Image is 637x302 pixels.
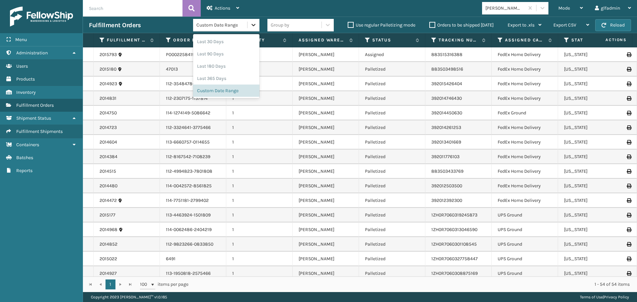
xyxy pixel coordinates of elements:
span: Menu [15,37,27,42]
td: FedEx Home Delivery [492,47,558,62]
span: Shipment Status [16,115,51,121]
td: 6491 [160,252,226,266]
td: Palletized [359,62,425,77]
a: 2015180 [100,66,116,73]
td: 113-1950818-2575466 [160,266,226,281]
td: Palletized [359,208,425,222]
a: Terms of Use [580,295,603,299]
i: Print Label [627,140,631,145]
a: 2015177 [100,212,115,218]
a: 392011776103 [431,154,460,159]
span: items per page [140,279,188,289]
td: Palletized [359,179,425,193]
td: FedEx Home Delivery [492,164,558,179]
td: FedEx Home Delivery [492,91,558,106]
label: Status [372,37,412,43]
a: 2014927 [100,270,117,277]
td: [US_STATE] [558,252,624,266]
td: UPS Ground [492,252,558,266]
td: 1 [226,77,293,91]
i: Print Label [627,111,631,115]
td: Palletized [359,222,425,237]
td: 1 [226,135,293,150]
i: Print Label [627,154,631,159]
span: Fulfillment Shipments [16,129,63,134]
label: State [571,37,611,43]
td: Palletized [359,77,425,91]
span: Actions [585,34,631,45]
span: Reports [16,168,33,173]
td: 1 [226,237,293,252]
span: Administration [16,50,48,56]
i: Print Label [627,52,631,57]
a: 2014480 [100,183,117,189]
i: Print Label [627,184,631,188]
a: 392014746430 [431,95,462,101]
a: 2014831 [100,95,116,102]
i: Print Label [627,125,631,130]
label: Fulfillment Order Id [107,37,147,43]
div: Last 90 Days [193,48,259,60]
a: 883515316388 [431,52,462,57]
td: UPS Ground [492,237,558,252]
td: 114-0042572-8561825 [160,179,226,193]
span: Mode [558,5,570,11]
label: Use regular Palletizing mode [348,22,415,28]
td: [US_STATE] [558,179,624,193]
td: [US_STATE] [558,47,624,62]
i: Print Label [627,67,631,72]
i: Print Label [627,82,631,86]
a: 1ZH0R7060319245873 [431,212,477,218]
p: Copyright 2023 [PERSON_NAME]™ v 1.0.185 [91,292,167,302]
td: [US_STATE] [558,266,624,281]
i: Print Label [627,96,631,101]
label: Assigned Warehouse [299,37,346,43]
td: 1 [226,252,293,266]
a: 392015426404 [431,81,462,87]
td: [PERSON_NAME] [293,77,359,91]
div: Custom Date Range [193,85,259,97]
label: Order Number [173,37,213,43]
td: [PERSON_NAME] [293,135,359,150]
label: Tracking Number [439,37,479,43]
td: [US_STATE] [558,120,624,135]
td: Palletized [359,164,425,179]
td: [US_STATE] [558,77,624,91]
td: 1 [226,266,293,281]
a: 883503498516 [431,66,463,72]
div: Group by [271,22,289,29]
td: [PERSON_NAME] [293,106,359,120]
span: Containers [16,142,39,148]
td: [PERSON_NAME] [293,164,359,179]
a: 2015793 [100,51,117,58]
td: [US_STATE] [558,106,624,120]
label: Quantity [240,37,280,43]
td: 47013 [160,62,226,77]
div: Last 365 Days [193,72,259,85]
td: [PERSON_NAME] [293,120,359,135]
td: [PERSON_NAME] [293,266,359,281]
td: 112-3548478-0269045 [160,77,226,91]
td: FedEx Home Delivery [492,135,558,150]
td: [PERSON_NAME] [293,150,359,164]
i: Print Label [627,227,631,232]
td: Assigned [359,47,425,62]
a: 2014472 [100,197,117,204]
td: Palletized [359,252,425,266]
td: 112-2307175-1157814 [160,91,226,106]
h3: Fulfillment Orders [89,21,141,29]
td: 112-3324641-3775466 [160,120,226,135]
a: 1ZH0R7060327758447 [431,256,478,262]
td: 1 [226,47,293,62]
td: 1 [226,193,293,208]
span: Batches [16,155,33,160]
td: UPS Ground [492,222,558,237]
button: Reload [595,19,631,31]
i: Print Label [627,213,631,217]
td: FedEx Home Delivery [492,179,558,193]
a: 2014968 [100,226,117,233]
td: [US_STATE] [558,135,624,150]
div: [PERSON_NAME] Brands [485,5,525,12]
td: [US_STATE] [558,237,624,252]
td: [US_STATE] [558,164,624,179]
